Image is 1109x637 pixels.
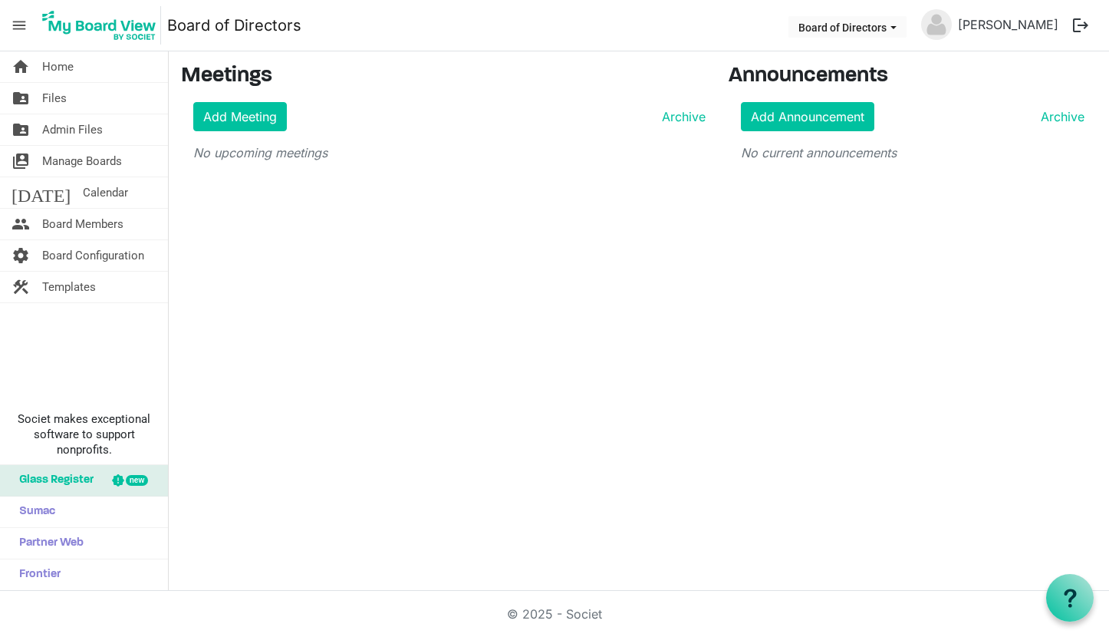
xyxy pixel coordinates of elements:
[656,107,706,126] a: Archive
[1035,107,1084,126] a: Archive
[42,114,103,145] span: Admin Files
[42,51,74,82] span: Home
[42,83,67,114] span: Files
[193,144,706,162] p: No upcoming meetings
[12,272,30,302] span: construction
[921,9,952,40] img: no-profile-picture.svg
[42,209,123,239] span: Board Members
[7,411,161,457] span: Societ makes exceptional software to support nonprofits.
[12,51,30,82] span: home
[12,465,94,496] span: Glass Register
[42,146,122,177] span: Manage Boards
[12,177,71,208] span: [DATE]
[38,6,161,45] img: My Board View Logo
[42,272,96,302] span: Templates
[952,9,1065,40] a: [PERSON_NAME]
[729,64,1097,90] h3: Announcements
[741,144,1084,162] p: No current announcements
[126,475,148,486] div: new
[42,240,144,271] span: Board Configuration
[12,497,55,527] span: Sumac
[12,240,30,271] span: settings
[788,16,907,38] button: Board of Directors dropdownbutton
[38,6,167,45] a: My Board View Logo
[12,146,30,177] span: switch_account
[181,64,706,90] h3: Meetings
[5,11,34,40] span: menu
[741,102,874,131] a: Add Announcement
[507,606,602,622] a: © 2025 - Societ
[12,209,30,239] span: people
[193,102,287,131] a: Add Meeting
[167,10,301,41] a: Board of Directors
[12,528,84,559] span: Partner Web
[12,83,30,114] span: folder_shared
[83,177,128,208] span: Calendar
[12,559,61,590] span: Frontier
[1065,9,1097,41] button: logout
[12,114,30,145] span: folder_shared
